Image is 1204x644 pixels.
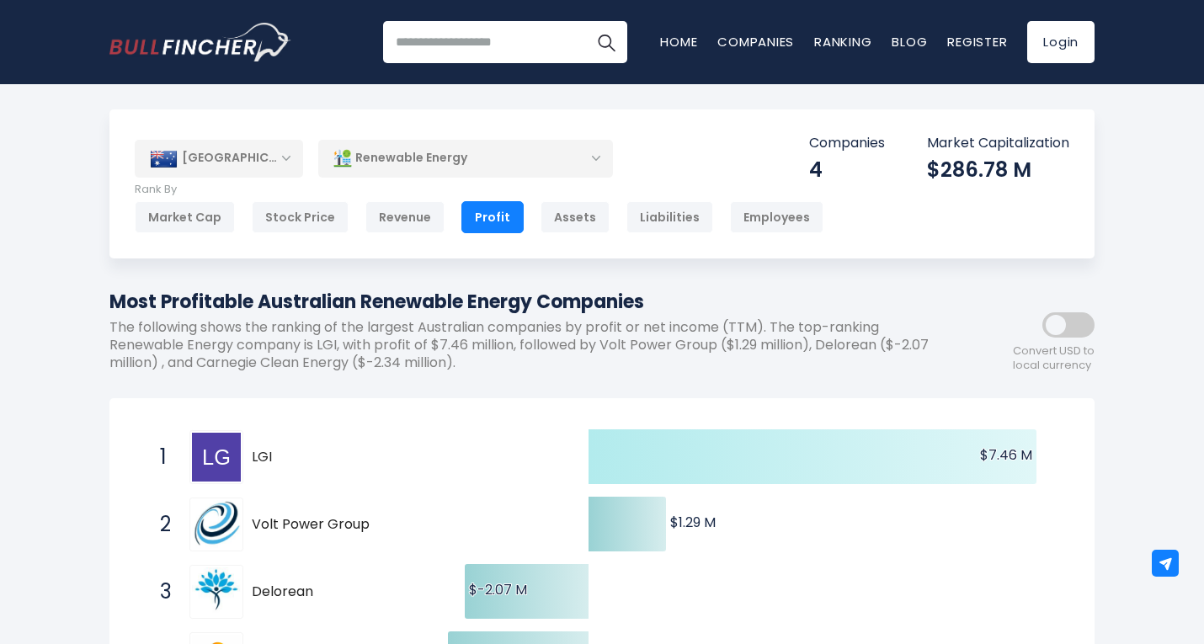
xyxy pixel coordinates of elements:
div: [GEOGRAPHIC_DATA] [135,140,303,177]
p: Market Capitalization [927,135,1069,152]
text: $1.29 M [670,513,716,532]
span: Convert USD to local currency [1013,344,1095,373]
a: Login [1027,21,1095,63]
text: $-2.07 M [469,580,527,599]
span: 1 [152,443,168,471]
p: Companies [809,135,885,152]
a: Ranking [814,33,871,51]
a: Go to homepage [109,23,290,61]
div: Renewable Energy [318,139,613,178]
img: Bullfincher logo [109,23,291,61]
div: 4 [809,157,885,183]
text: $7.46 M [980,445,1032,465]
img: Delorean [192,567,241,616]
a: Register [947,33,1007,51]
a: Home [660,33,697,51]
img: LGI [192,433,241,482]
p: Rank By [135,183,823,197]
div: Employees [730,201,823,233]
span: Volt Power Group [252,516,379,534]
span: Delorean [252,583,379,601]
span: 3 [152,577,168,606]
div: $286.78 M [927,157,1069,183]
div: Market Cap [135,201,235,233]
div: Revenue [365,201,445,233]
h1: Most Profitable Australian Renewable Energy Companies [109,288,943,316]
div: Liabilities [626,201,713,233]
span: 2 [152,510,168,539]
p: The following shows the ranking of the largest Australian companies by profit or net income (TTM)... [109,319,943,371]
button: Search [585,21,627,63]
div: Assets [541,201,610,233]
a: Companies [717,33,794,51]
span: LGI [252,449,379,466]
a: Blog [892,33,927,51]
img: Volt Power Group [192,500,241,549]
div: Profit [461,201,524,233]
div: Stock Price [252,201,349,233]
